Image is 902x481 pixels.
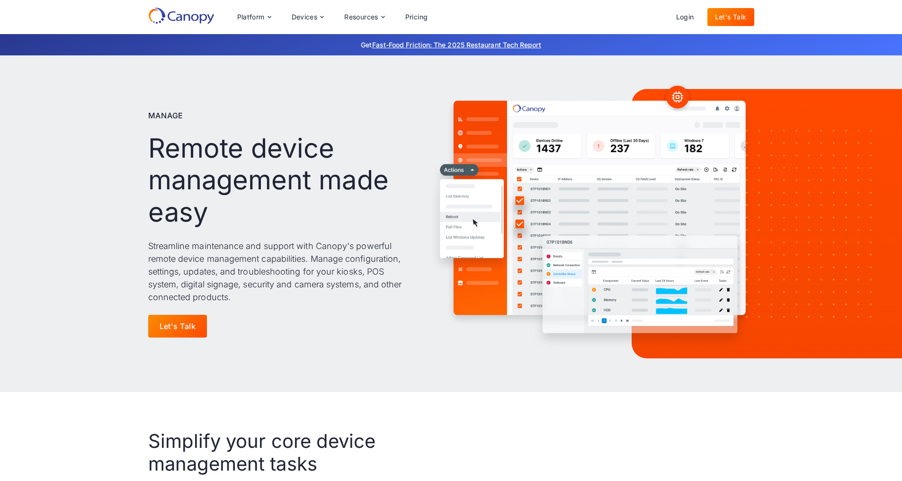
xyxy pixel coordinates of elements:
[148,240,409,303] p: Streamline maintenance and support with Canopy's powerful remote device management capabilities. ...
[148,315,207,338] a: Let's Talk
[669,8,702,26] a: Login
[292,14,318,20] div: Devices
[707,8,754,26] a: Let's Talk
[148,430,406,475] h2: Simplify your core device management tasks
[237,14,265,20] div: Platform
[284,8,331,27] div: Devices
[398,8,436,26] a: Pricing
[219,40,683,50] p: Get
[337,8,392,27] div: Resources
[148,110,184,121] p: Manage
[148,133,409,228] h1: Remote device management made easy
[230,8,278,27] div: Platform
[372,41,541,49] a: Fast-Food Friction: The 2025 Restaurant Tech Report
[344,14,378,20] div: Resources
